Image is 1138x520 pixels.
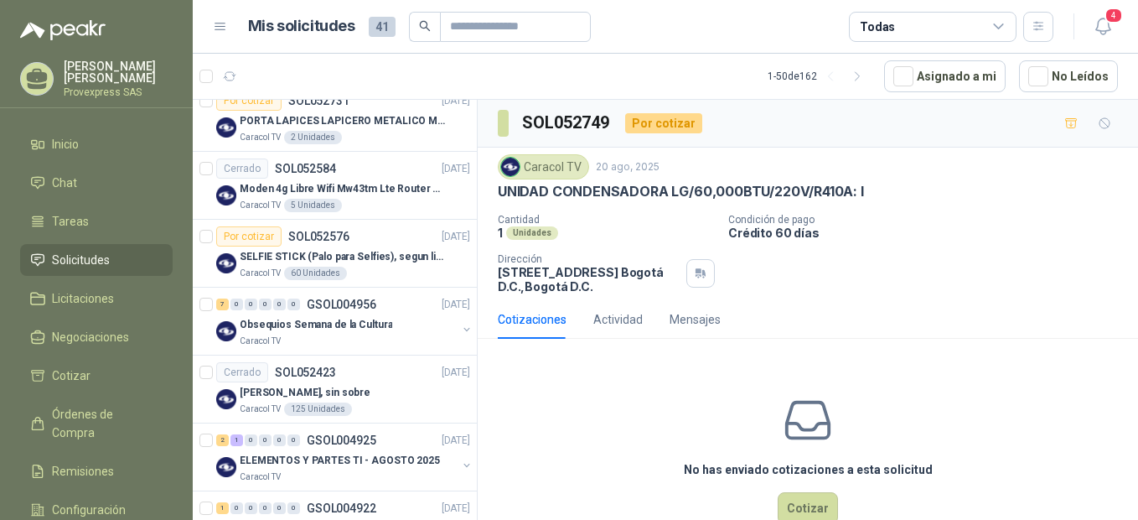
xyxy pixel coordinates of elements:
div: 60 Unidades [284,267,347,280]
p: [PERSON_NAME] [PERSON_NAME] [64,60,173,84]
p: SOL052576 [288,231,349,242]
div: 1 [230,434,243,446]
p: [STREET_ADDRESS] Bogotá D.C. , Bogotá D.C. [498,265,680,294]
div: 0 [259,299,272,310]
p: SOL052423 [275,367,336,378]
p: [DATE] [442,161,470,177]
div: 1 - 50 de 162 [768,63,871,90]
a: Remisiones [20,455,173,487]
div: Caracol TV [498,154,589,179]
img: Company Logo [216,185,236,205]
a: Tareas [20,205,173,237]
p: [DATE] [442,229,470,245]
a: Chat [20,167,173,199]
span: Configuración [52,501,126,519]
p: Caracol TV [240,471,281,484]
span: Tareas [52,212,89,231]
a: Negociaciones [20,321,173,353]
p: Caracol TV [240,403,281,416]
img: Company Logo [216,457,236,477]
span: 41 [369,17,396,37]
div: 0 [230,502,243,514]
div: 2 Unidades [284,131,342,144]
p: UNIDAD CONDENSADORA LG/60,000BTU/220V/R410A: I [498,183,864,200]
p: Provexpress SAS [64,87,173,97]
a: CerradoSOL052584[DATE] Company LogoModen 4g Libre Wifi Mw43tm Lte Router Móvil Internet 5ghzCarac... [193,152,477,220]
button: No Leídos [1019,60,1118,92]
p: SELFIE STICK (Palo para Selfies), segun link adjunto [240,249,448,265]
p: SOL052584 [275,163,336,174]
span: Inicio [52,135,79,153]
p: [DATE] [442,501,470,517]
span: search [419,20,431,32]
div: Por cotizar [216,91,282,111]
button: Asignado a mi [884,60,1006,92]
h3: No has enviado cotizaciones a esta solicitud [684,460,933,479]
p: Condición de pago [728,214,1131,226]
img: Logo peakr [20,20,106,40]
div: 5 Unidades [284,199,342,212]
p: Cantidad [498,214,715,226]
div: 125 Unidades [284,403,352,416]
a: Solicitudes [20,244,173,276]
img: Company Logo [216,321,236,341]
p: [DATE] [442,297,470,313]
div: Cerrado [216,362,268,382]
p: [DATE] [442,93,470,109]
p: PORTA LAPICES LAPICERO METALICO MALLA. IGUALES A LOS DEL LIK ADJUNTO [240,113,448,129]
span: Remisiones [52,462,114,481]
a: Por cotizarSOL052731[DATE] Company LogoPORTA LAPICES LAPICERO METALICO MALLA. IGUALES A LOS DEL L... [193,84,477,152]
p: 1 [498,226,503,240]
span: Solicitudes [52,251,110,269]
img: Company Logo [216,117,236,138]
a: Por cotizarSOL052576[DATE] Company LogoSELFIE STICK (Palo para Selfies), segun link adjuntoCaraco... [193,220,477,288]
a: Cotizar [20,360,173,392]
div: 0 [230,299,243,310]
a: Órdenes de Compra [20,398,173,449]
h3: SOL052749 [522,110,612,136]
p: Caracol TV [240,199,281,212]
p: [DATE] [442,433,470,449]
div: 0 [245,434,257,446]
a: CerradoSOL052423[DATE] Company Logo[PERSON_NAME], sin sobreCaracol TV125 Unidades [193,356,477,424]
span: 4 [1104,8,1123,23]
p: GSOL004922 [307,502,376,514]
img: Company Logo [501,158,520,176]
p: GSOL004956 [307,299,376,310]
a: 2 1 0 0 0 0 GSOL004925[DATE] Company LogoELEMENTOS Y PARTES TI - AGOSTO 2025Caracol TV [216,430,473,484]
p: [PERSON_NAME], sin sobre [240,385,370,401]
div: Unidades [506,226,558,240]
div: Mensajes [670,310,721,329]
div: Por cotizar [216,226,282,247]
a: 7 0 0 0 0 0 GSOL004956[DATE] Company LogoObsequios Semana de la CulturaCaracol TV [216,294,473,348]
div: Cerrado [216,159,268,179]
p: Obsequios Semana de la Cultura [240,317,392,333]
div: 0 [259,434,272,446]
span: Negociaciones [52,328,129,346]
div: 0 [273,299,286,310]
div: 0 [259,502,272,514]
div: 7 [216,299,229,310]
div: 0 [273,434,286,446]
div: 0 [287,299,300,310]
div: 0 [273,502,286,514]
h1: Mis solicitudes [248,14,355,39]
div: 0 [287,434,300,446]
p: Dirección [498,253,680,265]
p: Caracol TV [240,267,281,280]
span: Chat [52,174,77,192]
p: Crédito 60 días [728,226,1131,240]
p: GSOL004925 [307,434,376,446]
a: Inicio [20,128,173,160]
p: Caracol TV [240,131,281,144]
div: Actividad [593,310,643,329]
span: Cotizar [52,367,91,385]
div: 1 [216,502,229,514]
span: Licitaciones [52,289,114,308]
div: 0 [245,299,257,310]
p: Moden 4g Libre Wifi Mw43tm Lte Router Móvil Internet 5ghz [240,181,448,197]
div: Todas [860,18,895,36]
div: 0 [245,502,257,514]
div: 2 [216,434,229,446]
img: Company Logo [216,253,236,273]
